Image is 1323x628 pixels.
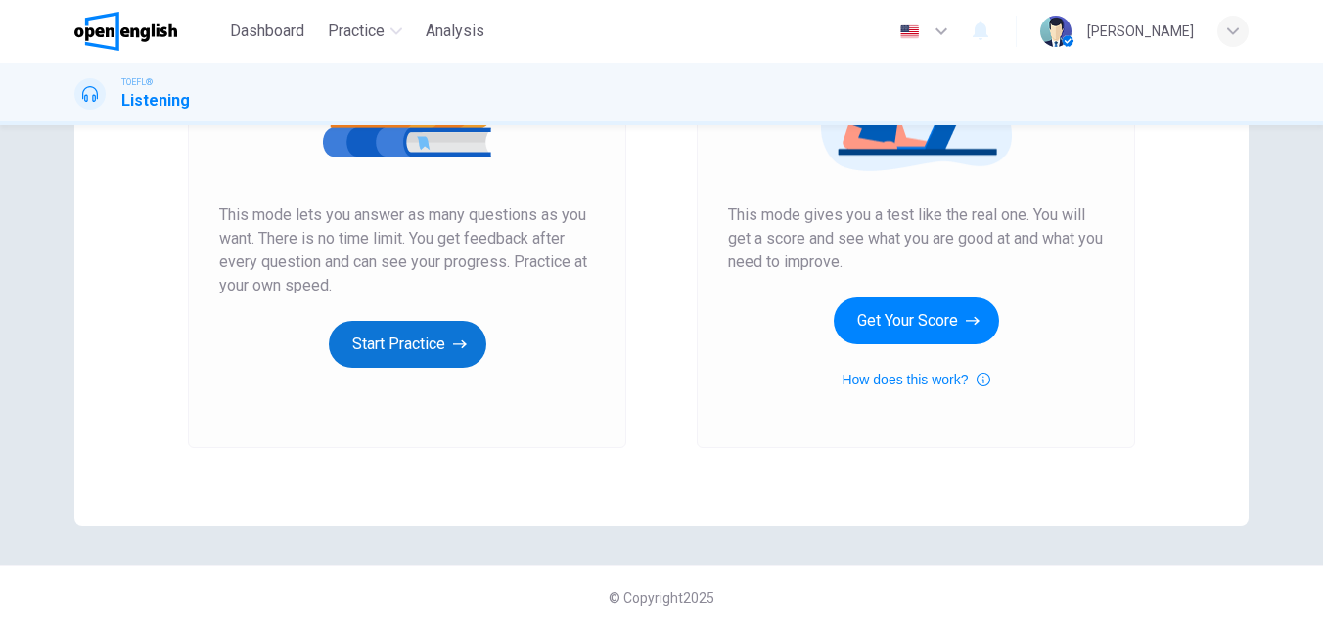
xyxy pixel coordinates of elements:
[897,24,922,39] img: en
[426,20,484,43] span: Analysis
[320,14,410,49] button: Practice
[329,321,486,368] button: Start Practice
[418,14,492,49] button: Analysis
[74,12,177,51] img: OpenEnglish logo
[121,89,190,112] h1: Listening
[121,75,153,89] span: TOEFL®
[609,590,714,606] span: © Copyright 2025
[230,20,304,43] span: Dashboard
[1087,20,1194,43] div: [PERSON_NAME]
[328,20,385,43] span: Practice
[1040,16,1072,47] img: Profile picture
[74,12,222,51] a: OpenEnglish logo
[834,297,999,344] button: Get Your Score
[219,203,595,297] span: This mode lets you answer as many questions as you want. There is no time limit. You get feedback...
[222,14,312,49] button: Dashboard
[842,368,989,391] button: How does this work?
[728,203,1104,274] span: This mode gives you a test like the real one. You will get a score and see what you are good at a...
